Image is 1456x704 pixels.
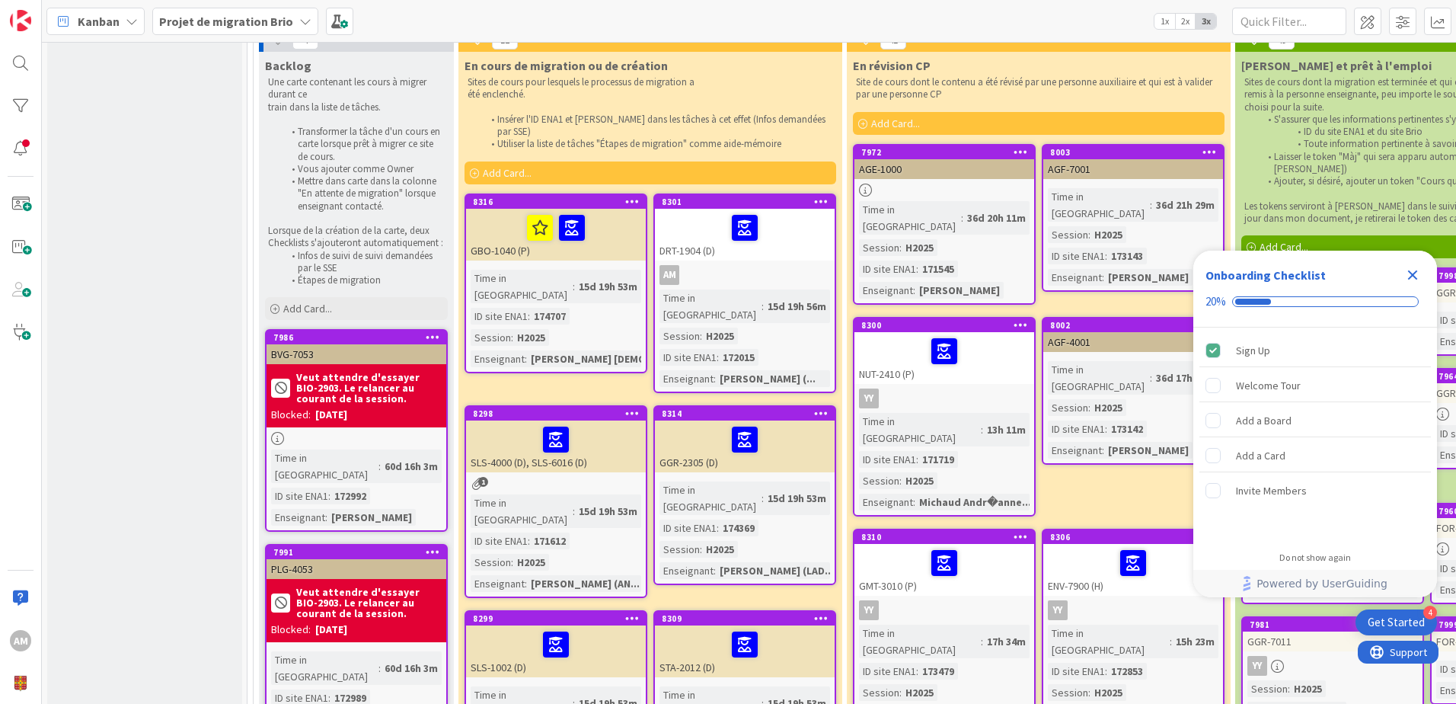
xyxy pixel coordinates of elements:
div: Welcome Tour [1236,376,1301,395]
span: : [1102,442,1104,459]
div: ID site ENA1 [859,261,916,277]
li: Transformer la tâche d'un cours en carte lorsque prêt à migrer ce site de cours. [283,126,445,163]
div: Michaud Andr�anne... [915,494,1035,510]
div: 8003 [1050,147,1223,158]
div: Session [859,472,899,489]
div: GGR-7011 [1243,632,1422,651]
div: [PERSON_NAME] [1104,442,1193,459]
div: AGF-4001 [1043,332,1223,352]
span: : [700,541,702,558]
div: Session [1048,399,1088,416]
div: 171612 [530,533,570,549]
div: 7972AGE-1000 [854,146,1034,179]
div: Time in [GEOGRAPHIC_DATA] [859,201,961,235]
span: : [511,329,513,346]
div: 8306ENV-7900 (H) [1043,530,1223,596]
div: 8298 [466,407,646,421]
div: Time in [GEOGRAPHIC_DATA] [471,494,573,528]
span: : [899,239,902,256]
span: Powered by UserGuiding [1256,574,1387,593]
div: Enseignant [859,282,913,299]
div: SLS-4000 (D), SLS-6016 (D) [466,421,646,472]
div: Enseignant [1048,442,1102,459]
div: 8299 [473,613,646,624]
div: AM [659,265,679,285]
span: : [525,575,527,592]
span: : [1105,663,1107,680]
img: avatar [10,673,31,694]
div: 8309 [655,612,835,626]
div: 17h 34m [983,633,1030,650]
span: : [899,472,902,489]
div: YY [859,600,879,620]
div: Time in [GEOGRAPHIC_DATA] [1048,625,1170,658]
span: : [1088,399,1090,416]
div: Onboarding Checklist [1205,266,1326,284]
p: Lorsque de la création de la carte, deux Checklists s'ajouteront automatiquement : [268,225,445,250]
div: H2025 [902,239,937,256]
div: 4 [1423,606,1437,619]
div: 8316GBO-1040 (P) [466,195,646,261]
span: : [573,503,575,520]
span: : [717,349,719,366]
span: : [1102,269,1104,286]
div: Enseignant [271,509,325,526]
div: ID site ENA1 [1048,248,1105,264]
span: : [573,278,575,295]
div: Time in [GEOGRAPHIC_DATA] [659,290,762,323]
div: H2025 [902,472,937,489]
div: DRT-1904 (D) [655,209,835,261]
div: Session [1048,684,1088,701]
div: 7986 [267,331,446,344]
span: : [916,451,918,468]
div: 8300 [854,318,1034,332]
div: 36d 17h 39m [1152,370,1218,386]
div: Checklist items [1193,328,1437,542]
div: AGF-7001 [1043,159,1223,179]
span: : [714,562,716,579]
div: [PERSON_NAME] (... [716,370,819,387]
span: : [700,328,702,344]
div: Time in [GEOGRAPHIC_DATA] [659,482,762,515]
div: ID site ENA1 [471,308,528,325]
div: [PERSON_NAME] [915,282,1004,299]
div: H2025 [902,684,937,701]
div: 8299SLS-1002 (D) [466,612,646,677]
div: Add a Card is incomplete. [1199,439,1431,472]
div: 8310 [854,530,1034,544]
div: 8301 [662,197,835,207]
span: 2x [1175,14,1196,29]
div: Invite Members is incomplete. [1199,474,1431,507]
div: ID site ENA1 [859,663,916,680]
span: : [525,350,527,367]
div: 15d 19h 53m [764,490,830,507]
li: Utiliser la liste de tâches "Étapes de migration" comme aide-mémoire [483,138,834,150]
div: 7981 [1243,618,1422,632]
span: : [1105,248,1107,264]
div: Welcome Tour is incomplete. [1199,369,1431,402]
div: Enseignant [659,370,714,387]
div: Blocked: [271,622,311,638]
div: 7991PLG-4053 [267,546,446,579]
div: [PERSON_NAME] [1104,269,1193,286]
div: 15d 19h 56m [764,298,830,315]
div: 173479 [918,663,958,680]
div: 13h 11m [983,421,1030,438]
div: 15h 23m [1172,633,1218,650]
span: Add Card... [1260,240,1308,254]
div: Time in [GEOGRAPHIC_DATA] [859,413,981,446]
div: Session [859,684,899,701]
div: ID site ENA1 [471,533,528,549]
div: 8316 [466,195,646,209]
div: YY [859,389,879,408]
li: Insérer l'ID ENA1 et [PERSON_NAME] dans les tâches à cet effet (Infos demandées par SSE) [483,114,834,139]
li: Vous ajouter comme Owner [283,163,445,175]
div: Sign Up [1236,341,1270,360]
span: : [325,509,327,526]
span: : [714,370,716,387]
span: En cours de migration ou de création [465,58,668,73]
span: : [916,261,918,277]
span: : [1088,684,1090,701]
div: H2025 [1090,399,1126,416]
span: Backlog [265,58,311,73]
